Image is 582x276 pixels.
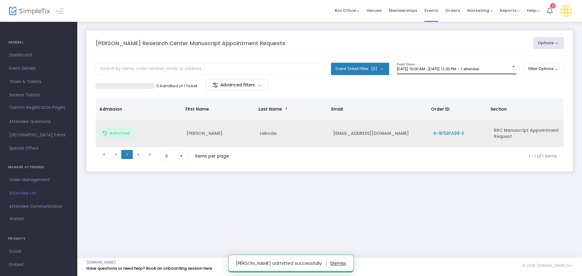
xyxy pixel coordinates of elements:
td: Labode [256,120,329,147]
span: Custom Registration Pages [9,105,65,111]
a: Have questions or need help? Book an onboarding session here [86,265,212,271]
div: 1 [550,3,556,8]
span: Memberships [389,3,417,18]
p: [PERSON_NAME] admitted successfully. [236,258,326,268]
button: Admitted [98,128,135,138]
h4: PROMOTE [8,233,69,245]
span: [GEOGRAPHIC_DATA] Items [9,131,68,139]
span: Email [331,106,343,112]
span: Orders [445,3,460,18]
span: Order Management [9,176,68,184]
m-button: Advanced filters [206,79,269,91]
button: Select [177,150,186,162]
span: Order ID [431,106,450,112]
span: Page 1 [121,150,133,159]
span: Times & Tickets [9,78,68,86]
span: (2) [371,66,377,71]
button: Options [533,37,564,49]
span: Attendee List [9,189,68,197]
label: items per page [195,153,229,159]
span: [DATE] 10:00 AM - [DATE] 12:00 PM • 1 attendee [397,67,479,71]
span: Admitted [109,131,130,136]
h4: MANAGE ATTENDEES [8,161,69,173]
span: Attendee Questions [9,118,68,126]
span: Sortable [284,107,289,111]
span: Reports [500,8,520,13]
button: Event Ticket Filter(2) [331,63,389,75]
span: Admission [99,106,122,112]
span: Social [9,248,68,255]
td: [EMAIL_ADDRESS][DOMAIN_NAME] [329,120,430,147]
input: Search by name, order number, email, ip address [95,63,323,75]
span: Venues [366,3,382,18]
span: 8 [165,153,175,159]
span: Embed [9,261,68,269]
img: filter [212,82,218,88]
span: Help [527,8,540,13]
m-panel-title: [PERSON_NAME] Research Center Manuscript Appointment Requests [95,39,285,47]
span: R-9F58FA99-E [433,130,464,136]
span: Section [490,106,507,112]
span: Last Name [259,106,282,112]
p: 0 Admitted of 1 Ticket [156,83,197,89]
span: Box Office [335,8,359,13]
span: Event Details [9,65,68,72]
td: RRC Manuscript Appointment Request [490,120,564,147]
span: Season Tickets [9,91,68,99]
span: Special Offers [9,145,68,152]
span: Dashboard [9,51,68,59]
div: Data table [96,98,564,147]
span: Marketing [467,8,493,13]
a: [DOMAIN_NAME] [86,260,116,265]
button: dismiss [330,258,346,268]
span: Events [424,3,438,18]
span: © 2025 [DOMAIN_NAME] Inc. [523,263,573,268]
button: Filter Options [524,63,564,75]
span: Attendee Communication [9,203,68,211]
kendo-pager-info: 1 - 1 of 1 items [242,150,557,162]
span: Waitlist [9,216,24,222]
td: [PERSON_NAME] [183,120,256,147]
h4: GENERAL [8,36,69,48]
span: First Name [186,106,209,112]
